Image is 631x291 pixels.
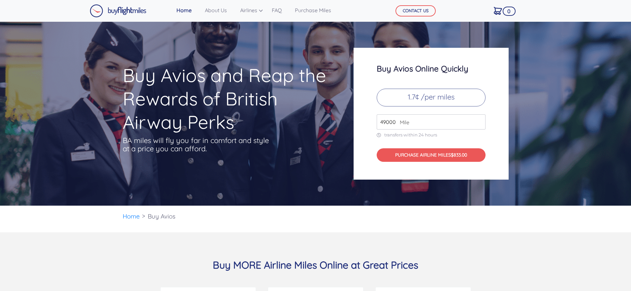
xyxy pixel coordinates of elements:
[377,89,486,106] p: 1.7¢ /per miles
[144,206,179,227] li: Buy Avios
[90,4,146,17] img: Buy Flight Miles Logo
[377,148,486,162] button: PURCHASE AIRLINE MILES$833.00
[90,3,146,19] a: Buy Flight Miles Logo
[123,259,509,271] h3: Buy MORE Airline Miles Online at Great Prices
[377,64,486,73] h3: Buy Avios Online Quickly
[451,152,467,158] span: $833.00
[292,4,334,17] a: Purchase Miles
[491,4,505,17] a: 0
[123,64,328,134] h1: Buy Avios and Reap the Rewards of British Airway Perks
[123,136,271,153] p: BA miles will fly you far in comfort and style at a price you can afford.
[396,118,409,126] span: Mile
[503,7,516,16] span: 0
[494,7,502,15] img: Cart
[377,132,486,138] p: transfers within 24 hours
[395,5,436,16] button: CONTACT US
[174,4,194,17] a: Home
[123,212,140,220] a: Home
[202,4,230,17] a: About Us
[237,4,261,17] a: Airlines
[269,4,284,17] a: FAQ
